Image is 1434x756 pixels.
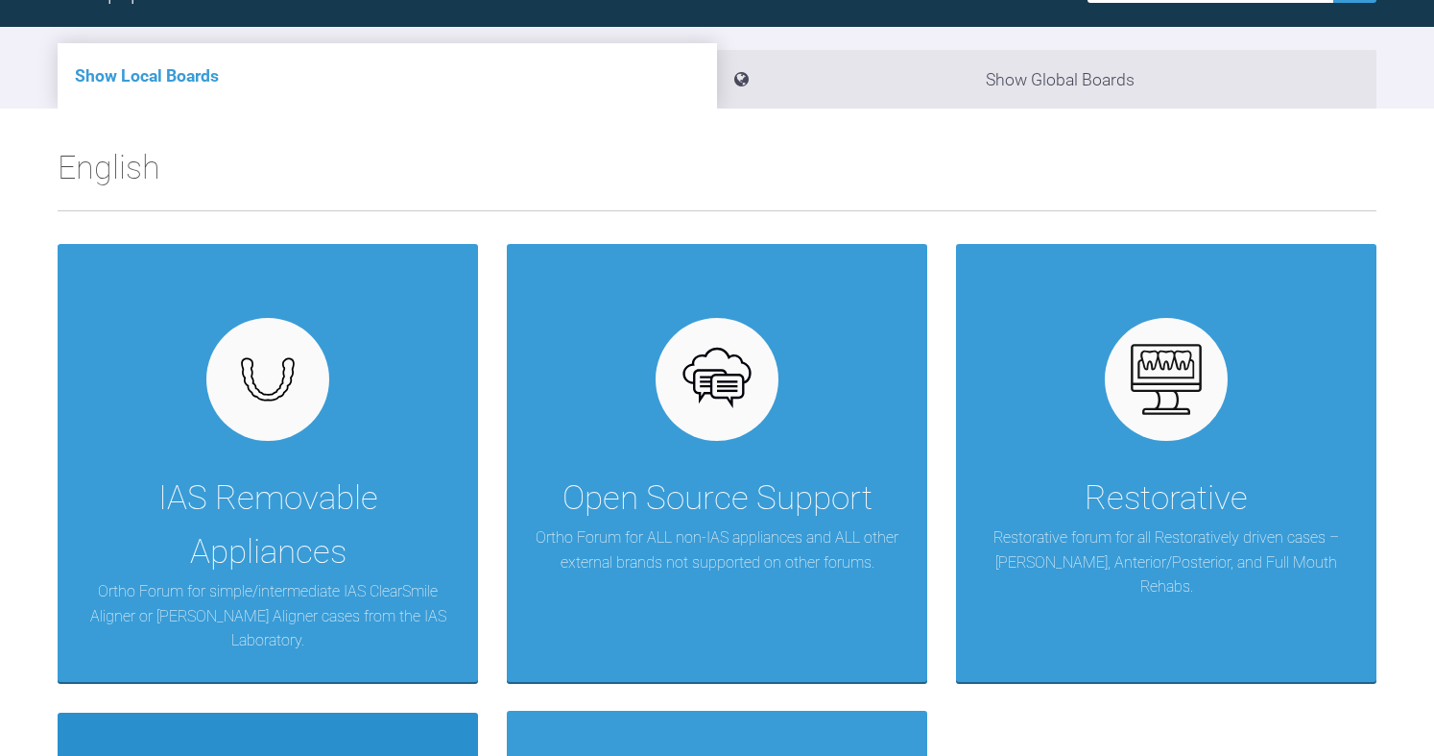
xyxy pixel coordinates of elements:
[1130,343,1204,417] img: restorative.65e8f6b6.svg
[58,43,717,109] li: Show Local Boards
[507,244,927,682] a: Open Source SupportOrtho Forum for ALL non-IAS appliances and ALL other external brands not suppo...
[231,352,305,407] img: removables.927eaa4e.svg
[562,472,872,525] div: Open Source Support
[956,244,1376,682] a: RestorativeRestorative forum for all Restoratively driven cases – [PERSON_NAME], Anterior/Posteri...
[1085,472,1248,525] div: Restorative
[86,579,449,653] p: Ortho Forum for simple/intermediate IAS ClearSmile Aligner or [PERSON_NAME] Aligner cases from th...
[86,472,449,579] div: IAS Removable Appliances
[985,525,1348,599] p: Restorative forum for all Restoratively driven cases – [PERSON_NAME], Anterior/Posterior, and Ful...
[58,141,1376,210] h2: English
[717,50,1376,109] li: Show Global Boards
[536,525,898,574] p: Ortho Forum for ALL non-IAS appliances and ALL other external brands not supported on other forums.
[681,343,754,417] img: opensource.6e495855.svg
[58,244,478,682] a: IAS Removable AppliancesOrtho Forum for simple/intermediate IAS ClearSmile Aligner or [PERSON_NAM...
